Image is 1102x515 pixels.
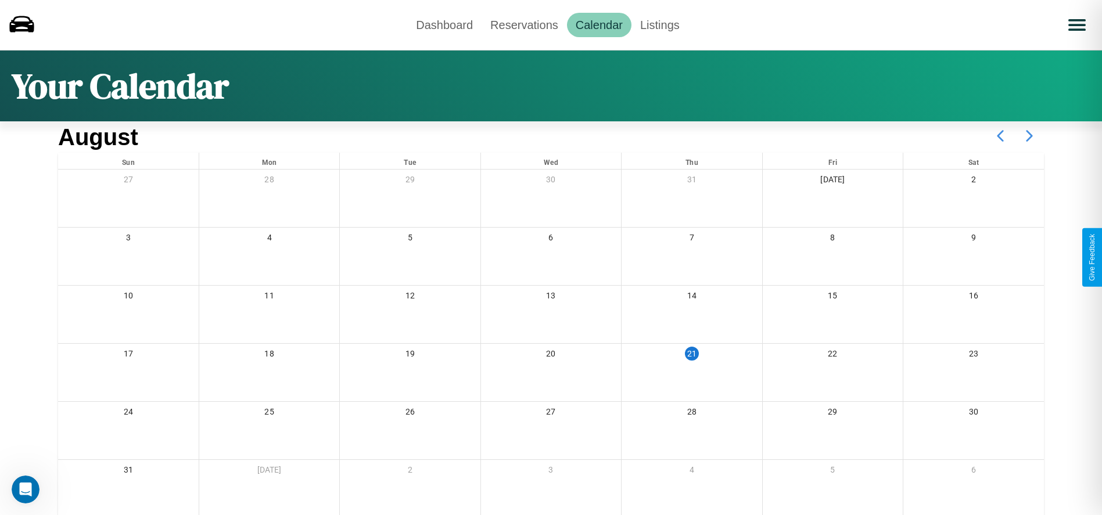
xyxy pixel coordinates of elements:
[763,344,903,368] div: 22
[763,228,903,251] div: 8
[199,344,339,368] div: 18
[903,286,1044,309] div: 16
[622,286,762,309] div: 14
[340,153,480,169] div: Tue
[622,170,762,193] div: 31
[199,228,339,251] div: 4
[903,402,1044,426] div: 30
[12,62,229,110] h1: Your Calendar
[903,228,1044,251] div: 9
[622,228,762,251] div: 7
[340,286,480,309] div: 12
[903,170,1044,193] div: 2
[763,460,903,484] div: 5
[481,286,621,309] div: 13
[58,402,199,426] div: 24
[763,286,903,309] div: 15
[1061,9,1093,41] button: Open menu
[58,460,199,484] div: 31
[199,286,339,309] div: 11
[631,13,688,37] a: Listings
[567,13,631,37] a: Calendar
[199,460,339,484] div: [DATE]
[58,228,199,251] div: 3
[685,347,699,361] div: 21
[58,344,199,368] div: 17
[481,402,621,426] div: 27
[481,460,621,484] div: 3
[340,344,480,368] div: 19
[58,153,199,169] div: Sun
[482,13,567,37] a: Reservations
[622,402,762,426] div: 28
[340,460,480,484] div: 2
[903,153,1044,169] div: Sat
[481,228,621,251] div: 6
[481,344,621,368] div: 20
[1088,234,1096,281] div: Give Feedback
[622,460,762,484] div: 4
[903,344,1044,368] div: 23
[58,124,138,150] h2: August
[481,153,621,169] div: Wed
[58,170,199,193] div: 27
[763,170,903,193] div: [DATE]
[199,402,339,426] div: 25
[199,153,339,169] div: Mon
[622,153,762,169] div: Thu
[481,170,621,193] div: 30
[199,170,339,193] div: 28
[407,13,482,37] a: Dashboard
[340,228,480,251] div: 5
[903,460,1044,484] div: 6
[340,402,480,426] div: 26
[763,402,903,426] div: 29
[763,153,903,169] div: Fri
[58,286,199,309] div: 10
[12,476,40,503] iframe: Intercom live chat
[340,170,480,193] div: 29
